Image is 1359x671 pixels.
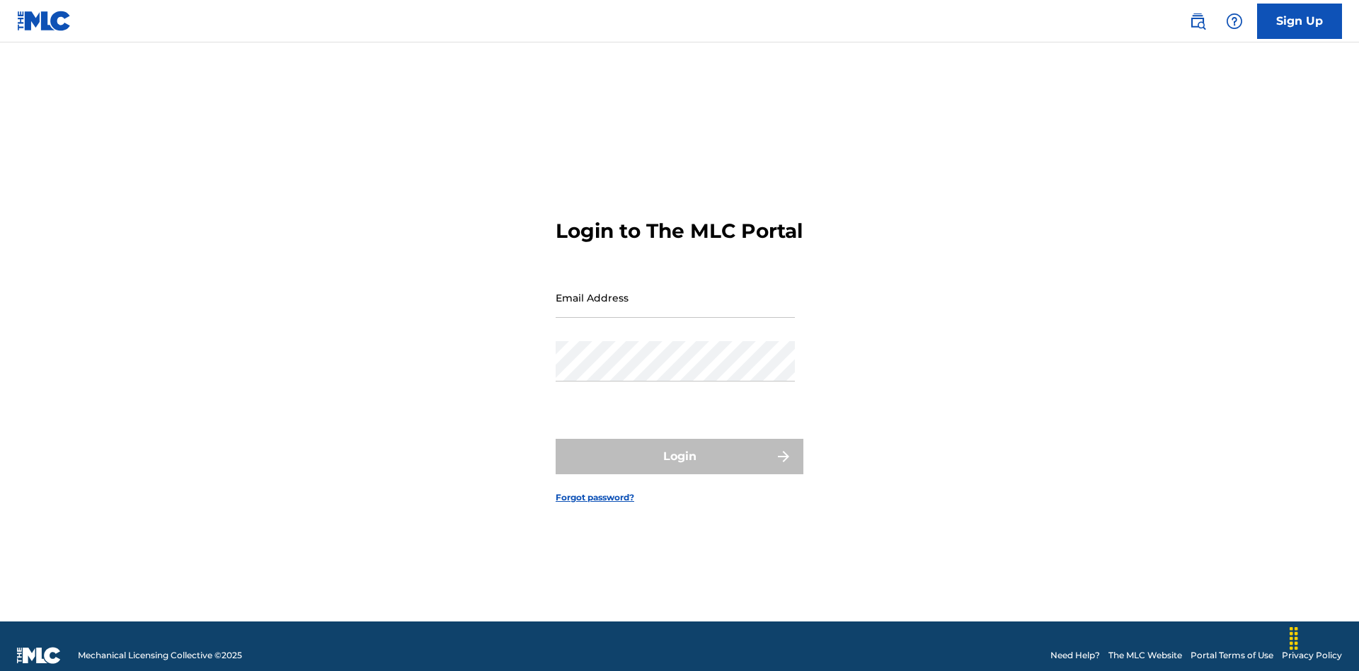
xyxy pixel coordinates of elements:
span: Mechanical Licensing Collective © 2025 [78,649,242,662]
h3: Login to The MLC Portal [556,219,803,243]
div: Drag [1283,617,1305,660]
img: search [1189,13,1206,30]
a: Privacy Policy [1282,649,1342,662]
a: Portal Terms of Use [1191,649,1273,662]
img: MLC Logo [17,11,71,31]
a: Forgot password? [556,491,634,504]
img: logo [17,647,61,664]
a: Public Search [1183,7,1212,35]
a: The MLC Website [1108,649,1182,662]
a: Sign Up [1257,4,1342,39]
img: help [1226,13,1243,30]
iframe: Chat Widget [1288,603,1359,671]
a: Need Help? [1050,649,1100,662]
div: Help [1220,7,1249,35]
